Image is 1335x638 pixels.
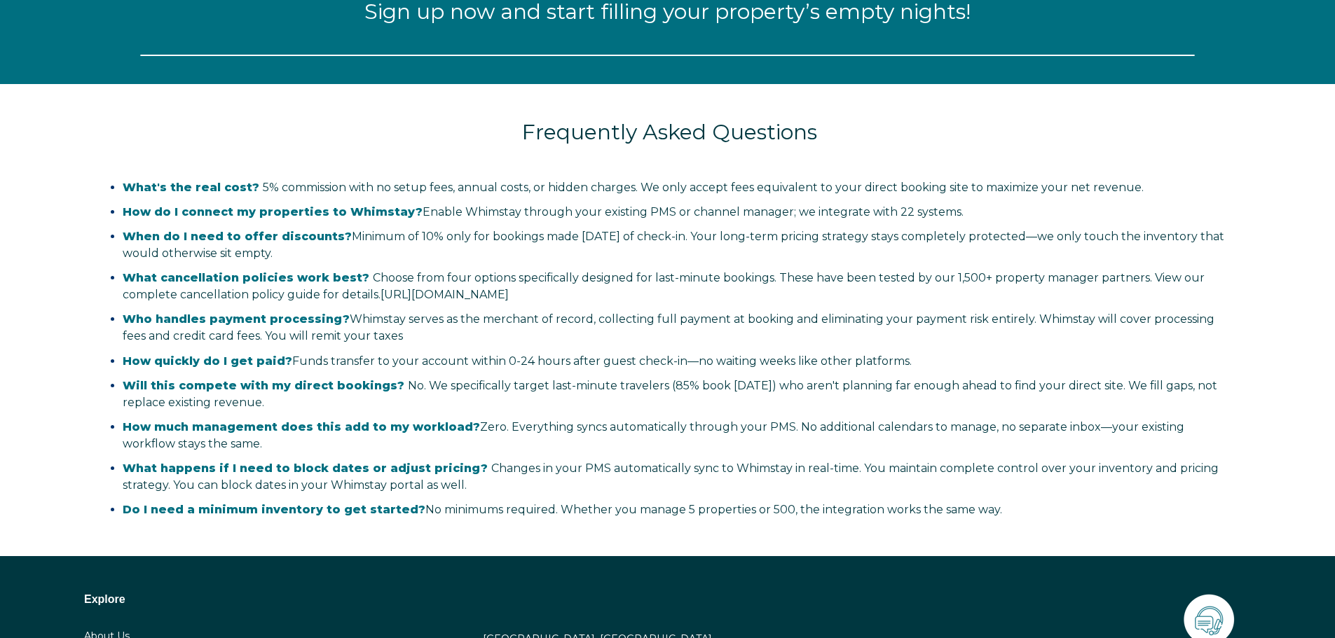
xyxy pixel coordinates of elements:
[123,205,423,219] strong: How do I connect my properties to Whimstay?
[123,312,350,326] strong: Who handles payment processing?
[123,503,1002,516] span: No minimums required. Whether you manage 5 properties or 500, the integration works the same way.
[123,230,352,243] strong: When do I need to offer discounts?
[123,354,912,368] span: Funds transfer to your account within 0-24 hours after guest check-in—no waiting weeks like other...
[352,230,444,243] span: Minimum of 10%
[123,503,425,516] strong: Do I need a minimum inventory to get started?
[123,312,1214,342] span: Whimstay serves as the merchant of record, collecting full payment at booking and eliminating you...
[522,119,817,145] span: Frequently Asked Questions
[123,354,292,368] strong: How quickly do I get paid?
[123,271,369,284] span: What cancellation policies work best?
[123,462,1219,492] span: Changes in your PMS automatically sync to Whimstay in real-time. You maintain complete control ov...
[123,462,488,475] span: What happens if I need to block dates or adjust pricing?
[123,230,1224,260] span: only for bookings made [DATE] of check-in. Your long-term pricing strategy stays completely prote...
[123,379,404,392] span: Will this compete with my direct bookings?
[123,181,1144,194] span: 5% commission with no setup fees, annual costs, or hidden charges. We only accept fees equivalent...
[84,593,125,605] span: Explore
[123,379,1217,409] span: No. We specifically target last-minute travelers (85% book [DATE]) who aren't planning far enough...
[123,271,1205,301] span: Choose from four options specifically designed for last-minute bookings. These have been tested b...
[123,205,964,219] span: Enable Whimstay through your existing PMS or channel manager; we integrate with 22 systems.
[123,181,259,194] span: What's the real cost?
[123,420,480,434] strong: How much management does this add to my workload?
[123,420,1184,450] span: Zero. Everything syncs automatically through your PMS. No additional calendars to manage, no sepa...
[381,288,509,301] a: Vínculo https://salespage.whimstay.com/cancellation-policy-options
